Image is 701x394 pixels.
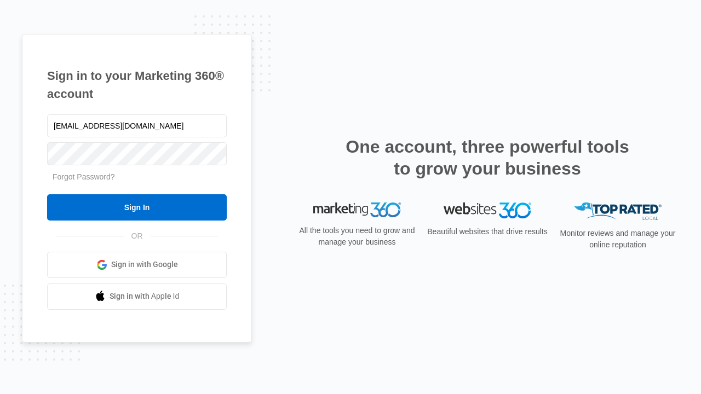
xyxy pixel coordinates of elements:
[47,283,227,310] a: Sign in with Apple Id
[47,252,227,278] a: Sign in with Google
[53,172,115,181] a: Forgot Password?
[47,194,227,221] input: Sign In
[426,226,549,237] p: Beautiful websites that drive results
[574,202,662,221] img: Top Rated Local
[124,230,151,242] span: OR
[444,202,531,218] img: Websites 360
[110,291,180,302] span: Sign in with Apple Id
[313,202,401,218] img: Marketing 360
[111,259,178,270] span: Sign in with Google
[556,228,679,251] p: Monitor reviews and manage your online reputation
[47,114,227,137] input: Email
[296,225,418,248] p: All the tools you need to grow and manage your business
[342,136,633,179] h2: One account, three powerful tools to grow your business
[47,67,227,103] h1: Sign in to your Marketing 360® account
